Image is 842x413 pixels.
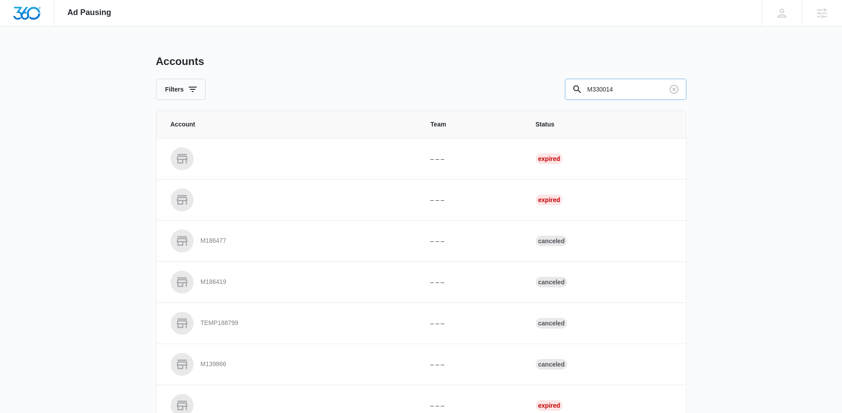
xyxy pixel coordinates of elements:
[171,120,409,129] span: Account
[431,195,514,205] p: – – –
[201,237,226,245] p: M186477
[536,400,563,411] div: Expired
[536,236,568,246] div: Canceled
[536,359,568,370] div: Canceled
[431,278,514,287] p: – – –
[201,319,239,328] p: TEMP188799
[536,120,672,129] span: Status
[431,319,514,328] p: – – –
[68,8,111,17] span: Ad Pausing
[431,120,514,129] span: Team
[171,353,409,376] a: M139866
[536,153,563,164] div: Expired
[431,237,514,246] p: – – –
[536,277,568,287] div: Canceled
[201,278,226,287] p: M186419
[201,360,226,369] p: M139866
[536,318,568,329] div: Canceled
[156,55,204,68] h1: Accounts
[431,401,514,410] p: – – –
[536,195,563,205] div: Expired
[171,271,409,294] a: M186419
[431,154,514,164] p: – – –
[565,79,686,100] input: Search By Account Number
[171,312,409,335] a: TEMP188799
[431,360,514,369] p: – – –
[171,229,409,252] a: M186477
[156,79,206,100] button: Filters
[667,82,681,96] button: Clear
